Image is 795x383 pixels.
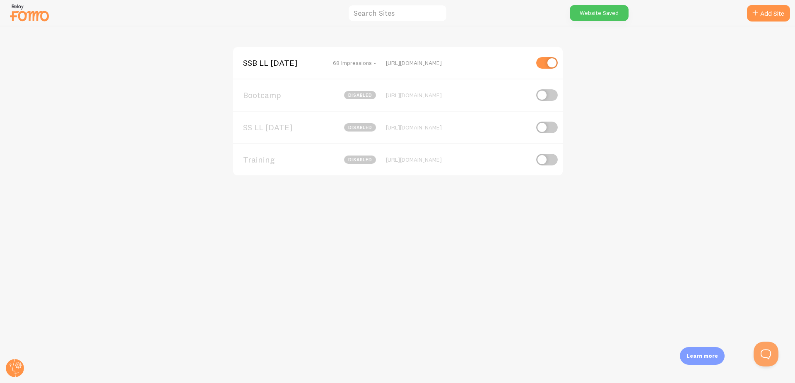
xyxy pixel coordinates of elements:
[386,59,529,67] div: [URL][DOMAIN_NAME]
[344,91,376,99] span: disabled
[754,342,778,366] iframe: Help Scout Beacon - Open
[386,91,529,99] div: [URL][DOMAIN_NAME]
[333,59,376,67] span: 68 Impressions -
[9,2,50,23] img: fomo-relay-logo-orange.svg
[243,59,310,67] span: SSB LL [DATE]
[570,5,629,21] div: Website Saved
[680,347,725,365] div: Learn more
[344,123,376,132] span: disabled
[243,124,310,131] span: SS LL [DATE]
[687,352,718,360] p: Learn more
[344,156,376,164] span: disabled
[386,156,529,163] div: [URL][DOMAIN_NAME]
[386,124,529,131] div: [URL][DOMAIN_NAME]
[243,91,310,99] span: Bootcamp
[243,156,310,163] span: Training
